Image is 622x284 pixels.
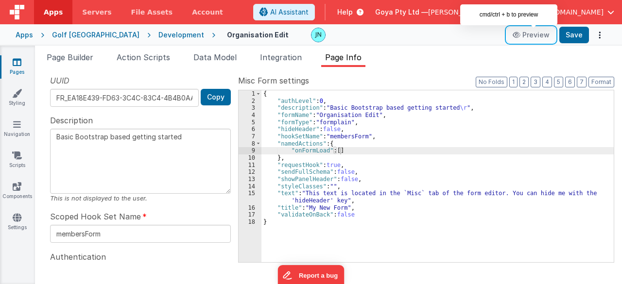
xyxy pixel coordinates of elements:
span: AI Assistant [270,7,309,17]
div: 10 [239,154,261,162]
button: 5 [554,77,563,87]
button: 3 [531,77,540,87]
span: Action Scripts [117,52,170,62]
span: Description [50,115,93,126]
span: Page Info [325,52,362,62]
button: Options [593,28,606,42]
span: File Assets [131,7,173,17]
button: Goya Pty Ltd — [PERSON_NAME][EMAIL_ADDRESS][DOMAIN_NAME] [375,7,614,17]
div: 12 [239,168,261,176]
button: Save [559,27,589,43]
div: 7 [239,133,261,140]
span: Goya Pty Ltd — [375,7,428,17]
button: No Folds [476,77,507,87]
div: Apps [16,30,33,40]
button: 6 [565,77,575,87]
span: Integration [260,52,302,62]
span: Help [337,7,353,17]
span: UUID [50,75,69,86]
div: 18 [239,218,261,226]
div: 16 [239,204,261,212]
div: 15 [239,190,261,204]
div: This is not displayed to the user. [50,194,231,203]
div: cmd/ctrl + b to preview [460,4,557,25]
span: Page Builder [47,52,93,62]
span: Scoped Hook Set Name [50,211,141,222]
span: Authentication [50,251,106,263]
div: 11 [239,162,261,169]
div: 4 [239,112,261,119]
button: 2 [519,77,529,87]
div: 6 [239,126,261,133]
span: Data Model [193,52,237,62]
span: [PERSON_NAME][EMAIL_ADDRESS][DOMAIN_NAME] [428,7,604,17]
span: Apps [44,7,63,17]
div: Golf [GEOGRAPHIC_DATA] [52,30,139,40]
button: 1 [509,77,518,87]
img: 9a7c1e773ca3f73d57c61d8269375a74 [311,28,325,42]
h4: Organisation Edit [227,31,289,38]
div: 14 [239,183,261,190]
div: 1 [239,90,261,98]
button: 4 [542,77,552,87]
span: Misc Form settings [238,75,309,86]
button: Format [588,77,614,87]
div: 13 [239,176,261,183]
div: 5 [239,119,261,126]
div: Development [158,30,204,40]
div: 2 [239,98,261,105]
span: Servers [82,7,111,17]
div: 9 [239,147,261,154]
div: 17 [239,211,261,218]
button: Preview [507,27,555,43]
button: 7 [577,77,587,87]
div: 8 [239,140,261,148]
button: Copy [201,89,231,105]
button: AI Assistant [253,4,315,20]
div: 3 [239,104,261,112]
